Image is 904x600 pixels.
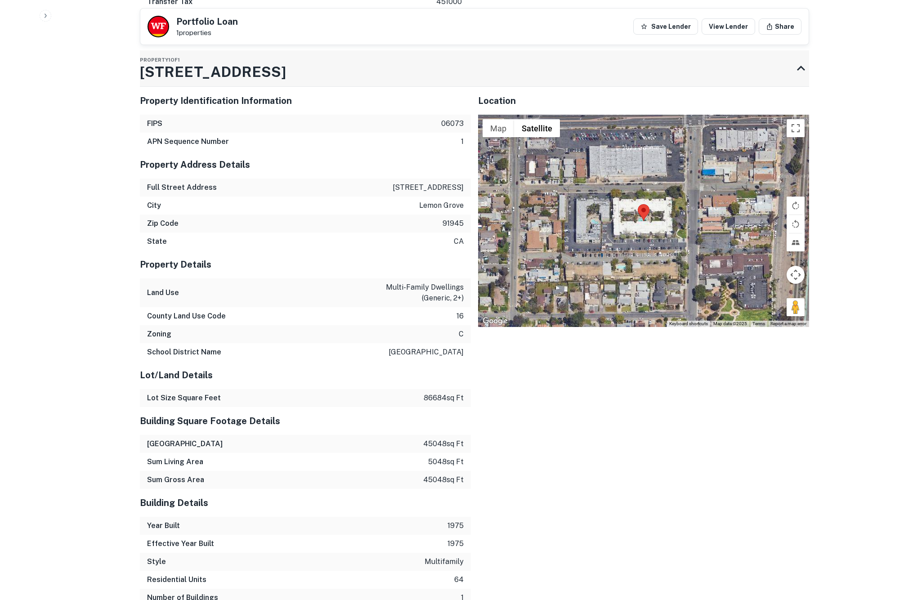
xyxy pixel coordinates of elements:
[423,439,464,449] p: 45048 sq ft
[454,574,464,585] p: 64
[443,218,464,229] p: 91945
[425,556,464,567] p: multifamily
[441,118,464,129] p: 06073
[393,182,464,193] p: [STREET_ADDRESS]
[713,321,747,326] span: Map data ©2025
[423,475,464,485] p: 45048 sq ft
[147,556,166,567] h6: Style
[140,57,180,63] span: Property 1 of 1
[147,136,229,147] h6: APN Sequence Number
[147,182,217,193] h6: Full Street Address
[787,266,805,284] button: Map camera controls
[140,158,471,171] h5: Property Address Details
[147,439,223,449] h6: [GEOGRAPHIC_DATA]
[147,475,204,485] h6: Sum Gross Area
[448,520,464,531] p: 1975
[147,520,180,531] h6: Year Built
[859,528,904,571] iframe: Chat Widget
[140,94,471,107] h5: Property Identification Information
[140,50,809,86] div: Property1of1[STREET_ADDRESS]
[419,200,464,211] p: lemon grove
[147,236,167,247] h6: State
[140,368,471,382] h5: Lot/Land Details
[454,236,464,247] p: ca
[424,393,464,403] p: 86684 sq ft
[787,119,805,137] button: Toggle fullscreen view
[140,258,471,271] h5: Property Details
[787,298,805,316] button: Drag Pegman onto the map to open Street View
[759,18,801,35] button: Share
[147,200,161,211] h6: City
[480,315,510,327] a: Open this area in Google Maps (opens a new window)
[383,282,464,304] p: multi-family dwellings (generic, 2+)
[478,94,809,107] h5: Location
[176,17,238,26] h5: Portfolio Loan
[389,347,464,358] p: [GEOGRAPHIC_DATA]
[514,119,560,137] button: Show satellite imagery
[483,119,514,137] button: Show street map
[752,321,765,326] a: Terms (opens in new tab)
[140,414,471,428] h5: Building Square Footage Details
[147,574,206,585] h6: Residential Units
[787,215,805,233] button: Rotate map counterclockwise
[787,233,805,251] button: Tilt map
[669,321,708,327] button: Keyboard shortcuts
[428,457,464,467] p: 5048 sq ft
[176,29,238,37] p: 1 properties
[147,347,221,358] h6: School District Name
[448,538,464,549] p: 1975
[147,118,162,129] h6: FIPS
[633,18,698,35] button: Save Lender
[147,538,214,549] h6: Effective Year Built
[480,315,510,327] img: Google
[456,311,464,322] p: 16
[147,393,221,403] h6: Lot Size Square Feet
[140,61,286,83] h3: [STREET_ADDRESS]
[140,496,471,510] h5: Building Details
[147,311,226,322] h6: County Land Use Code
[147,287,179,298] h6: Land Use
[770,321,806,326] a: Report a map error
[702,18,755,35] a: View Lender
[147,329,171,340] h6: Zoning
[459,329,464,340] p: c
[147,218,179,229] h6: Zip Code
[147,457,203,467] h6: Sum Living Area
[787,197,805,215] button: Rotate map clockwise
[461,136,464,147] p: 1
